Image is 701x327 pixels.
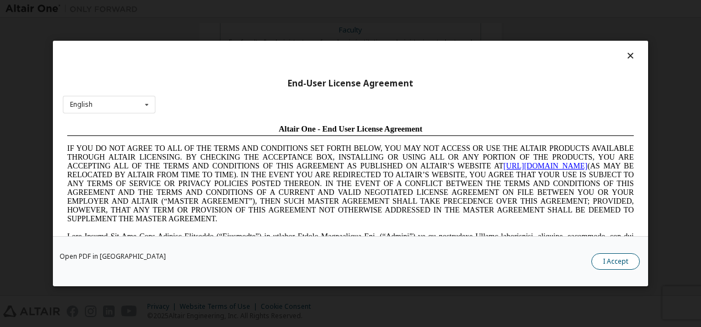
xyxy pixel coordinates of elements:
span: Lore Ipsumd Sit Ame Cons Adipisc Elitseddo (“Eiusmodte”) in utlabor Etdolo Magnaaliqua Eni. (“Adm... [4,112,571,191]
a: [URL][DOMAIN_NAME] [441,42,525,50]
div: End-User License Agreement [63,78,638,89]
div: English [70,101,93,108]
span: Altair One - End User License Agreement [216,4,360,13]
button: I Accept [591,253,640,270]
a: Open PDF in [GEOGRAPHIC_DATA] [60,253,166,260]
span: IF YOU DO NOT AGREE TO ALL OF THE TERMS AND CONDITIONS SET FORTH BELOW, YOU MAY NOT ACCESS OR USE... [4,24,571,103]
